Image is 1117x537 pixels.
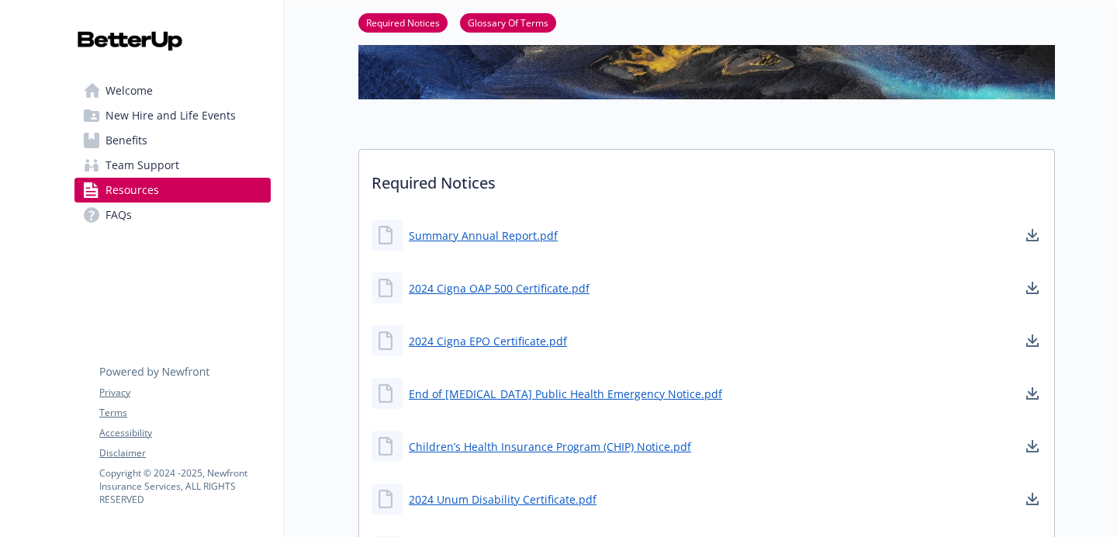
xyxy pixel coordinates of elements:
[409,386,722,402] a: End of [MEDICAL_DATA] Public Health Emergency Notice.pdf
[409,333,567,349] a: 2024 Cigna EPO Certificate.pdf
[1023,384,1042,403] a: download document
[74,178,271,203] a: Resources
[1023,437,1042,456] a: download document
[409,280,590,296] a: 2024 Cigna OAP 500 Certificate.pdf
[99,406,270,420] a: Terms
[74,103,271,128] a: New Hire and Life Events
[74,128,271,153] a: Benefits
[105,103,236,128] span: New Hire and Life Events
[74,78,271,103] a: Welcome
[99,386,270,400] a: Privacy
[105,78,153,103] span: Welcome
[1023,279,1042,297] a: download document
[99,446,270,460] a: Disclaimer
[1023,490,1042,508] a: download document
[359,150,1054,207] p: Required Notices
[409,227,558,244] a: Summary Annual Report.pdf
[358,15,448,29] a: Required Notices
[409,438,691,455] a: Children’s Health Insurance Program (CHIP) Notice.pdf
[460,15,556,29] a: Glossary Of Terms
[74,153,271,178] a: Team Support
[74,203,271,227] a: FAQs
[99,426,270,440] a: Accessibility
[105,203,132,227] span: FAQs
[1023,331,1042,350] a: download document
[409,491,597,508] a: 2024 Unum Disability Certificate.pdf
[105,128,147,153] span: Benefits
[105,153,179,178] span: Team Support
[1023,226,1042,244] a: download document
[105,178,159,203] span: Resources
[99,466,270,506] p: Copyright © 2024 - 2025 , Newfront Insurance Services, ALL RIGHTS RESERVED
